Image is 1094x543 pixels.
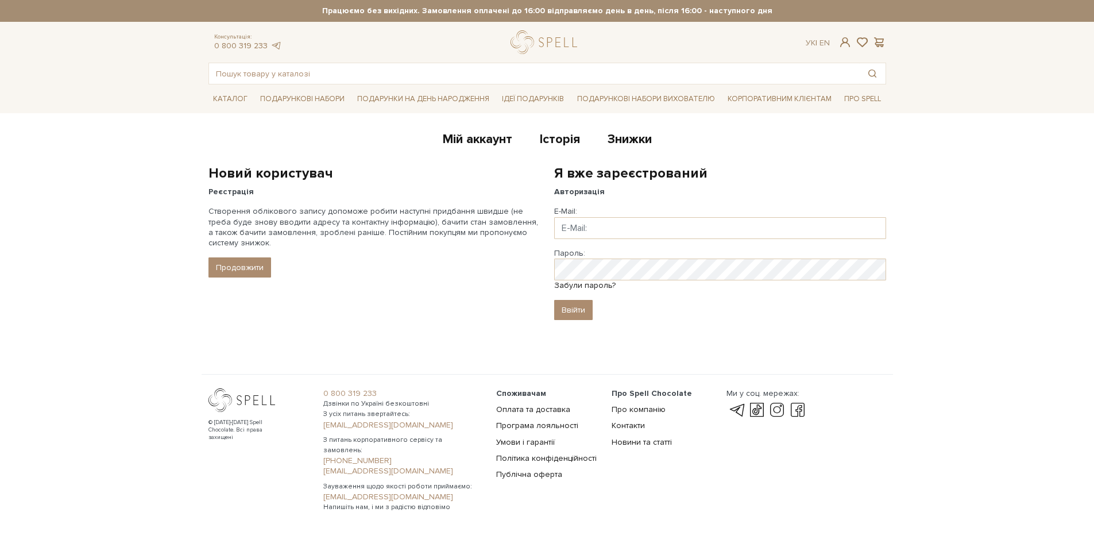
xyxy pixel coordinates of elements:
span: Дзвінки по Україні безкоштовні [323,399,482,409]
h2: Я вже зареєстрований [554,164,886,182]
a: Подарункові набори вихователю [573,89,720,109]
a: Корпоративним клієнтам [723,89,836,109]
a: Про Spell [840,90,886,108]
a: Оплата та доставка [496,405,570,414]
a: Програма лояльності [496,421,578,430]
a: telegram [726,403,746,417]
span: Напишіть нам, і ми з радістю відповімо [323,502,482,513]
a: Публічна оферта [496,469,562,479]
p: Створення облікового запису допоможе робити наступні придбання швидше (не треба буде знову вводит... [208,206,540,248]
a: Контакти [612,421,645,430]
a: Новини та статті [612,437,672,447]
input: Пошук товару у каталозі [209,63,859,84]
label: Пароль: [554,248,585,259]
a: 0 800 319 233 [323,388,482,399]
span: Консультація: [214,33,282,41]
a: Забули пароль? [554,280,616,290]
input: E-Mail: [554,217,886,239]
a: tik-tok [747,403,767,417]
div: © [DATE]-[DATE] Spell Chocolate. Всі права захищені [208,419,286,441]
a: [EMAIL_ADDRESS][DOMAIN_NAME] [323,420,482,430]
h2: Новий користувач [208,164,540,182]
span: Споживачам [496,388,546,398]
a: Про компанію [612,405,666,414]
a: Подарунки на День народження [353,90,494,108]
a: Політика конфіденційності [496,453,597,463]
span: | [815,38,817,48]
label: E-Mail: [554,206,577,217]
a: Знижки [608,132,652,151]
a: Мій аккаунт [443,132,512,151]
a: [EMAIL_ADDRESS][DOMAIN_NAME] [323,466,482,476]
span: З усіх питань звертайтесь: [323,409,482,419]
span: З питань корпоративного сервісу та замовлень: [323,435,482,456]
div: Ук [806,38,830,48]
a: Каталог [208,90,252,108]
span: Про Spell Chocolate [612,388,692,398]
a: Ідеї подарунків [497,90,569,108]
button: Пошук товару у каталозі [859,63,886,84]
span: Зауваження щодо якості роботи приймаємо: [323,482,482,492]
a: Подарункові набори [256,90,349,108]
a: 0 800 319 233 [214,41,268,51]
a: Продовжити [208,257,271,278]
input: Ввійти [554,300,593,320]
a: facebook [788,403,807,417]
a: instagram [767,403,787,417]
strong: Авторизація [554,187,605,197]
strong: Реєстрація [208,187,254,197]
div: Ми у соц. мережах: [726,388,807,399]
a: Історія [540,132,580,151]
strong: Працюємо без вихідних. Замовлення оплачені до 16:00 відправляємо день в день, після 16:00 - насту... [208,6,886,16]
a: [EMAIL_ADDRESS][DOMAIN_NAME] [323,492,482,502]
a: logo [511,30,582,54]
a: [PHONE_NUMBER] [323,456,482,466]
a: Умови і гарантії [496,437,555,447]
a: En [819,38,830,48]
a: telegram [270,41,282,51]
